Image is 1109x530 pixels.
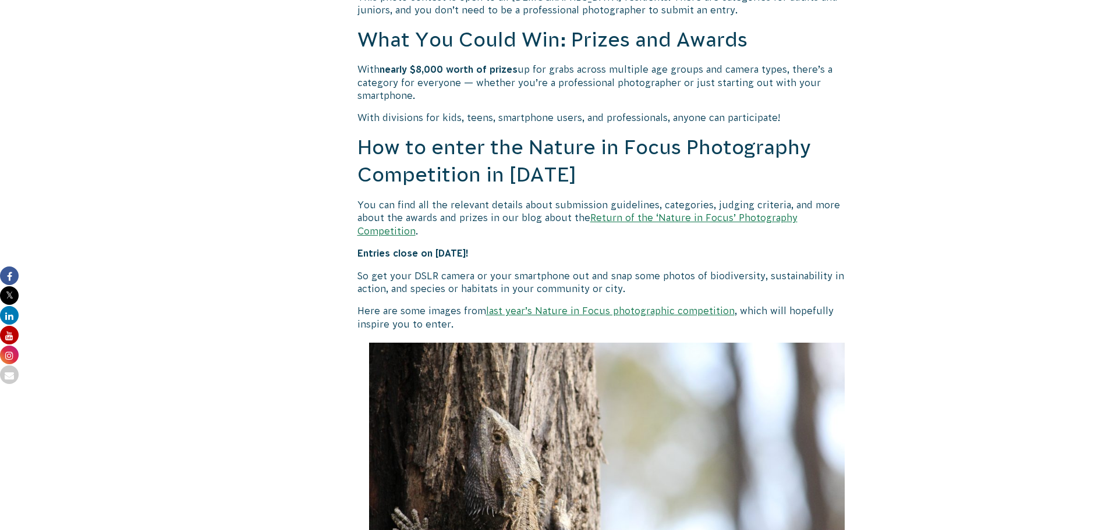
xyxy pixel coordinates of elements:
[357,304,857,330] p: Here are some images from , which will hopefully inspire you to enter.
[357,269,857,296] p: So get your DSLR camera or your smartphone out and snap some photos of biodiversity, sustainabili...
[357,248,469,258] strong: Entries close on [DATE]!
[357,212,798,236] a: Return of the ‘Nature in Focus’ Photography Competition
[357,63,857,102] p: With up for grabs across multiple age groups and camera types, there’s a category for everyone — ...
[486,305,735,316] a: last year’s Nature in Focus photographic competition
[357,134,857,189] h2: How to enter the Nature in Focus Photography Competition in [DATE]
[357,111,857,124] p: With divisions for kids, teens, smartphone users, and professionals, anyone can participate!
[357,26,857,54] h2: What You Could Win: Prizes and Awards
[380,64,518,74] strong: nearly $8,000 worth of prizes
[357,198,857,237] p: You can find all the relevant details about submission guidelines, categories, judging criteria, ...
